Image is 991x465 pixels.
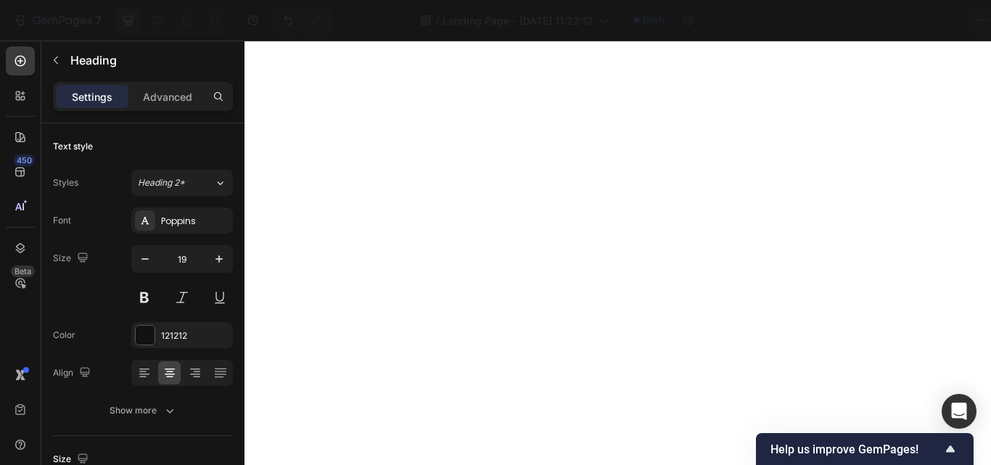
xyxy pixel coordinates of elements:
[53,363,94,383] div: Align
[11,266,35,277] div: Beta
[143,89,192,104] p: Advanced
[53,249,91,268] div: Size
[138,176,185,189] span: Heading 2*
[161,215,229,228] div: Poppins
[853,15,877,27] span: Save
[95,12,102,29] p: 7
[942,394,976,429] div: Open Intercom Messenger
[895,6,955,35] button: Publish
[53,329,75,342] div: Color
[6,6,108,35] button: 7
[643,14,665,27] span: Draft
[244,41,991,465] iframe: Design area
[70,52,227,69] p: Heading
[14,155,35,166] div: 450
[53,140,93,153] div: Text style
[72,89,112,104] p: Settings
[907,13,943,28] div: Publish
[161,329,229,342] div: 121212
[443,13,593,28] span: Landing Page - [DATE] 11:22:12
[436,13,440,28] span: /
[53,214,71,227] div: Font
[841,6,889,35] button: Save
[53,398,233,424] button: Show more
[770,440,959,458] button: Show survey - Help us improve GemPages!
[274,6,332,35] div: Undo/Redo
[110,403,177,418] div: Show more
[131,170,233,196] button: Heading 2*
[770,443,942,456] span: Help us improve GemPages!
[53,176,78,189] div: Styles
